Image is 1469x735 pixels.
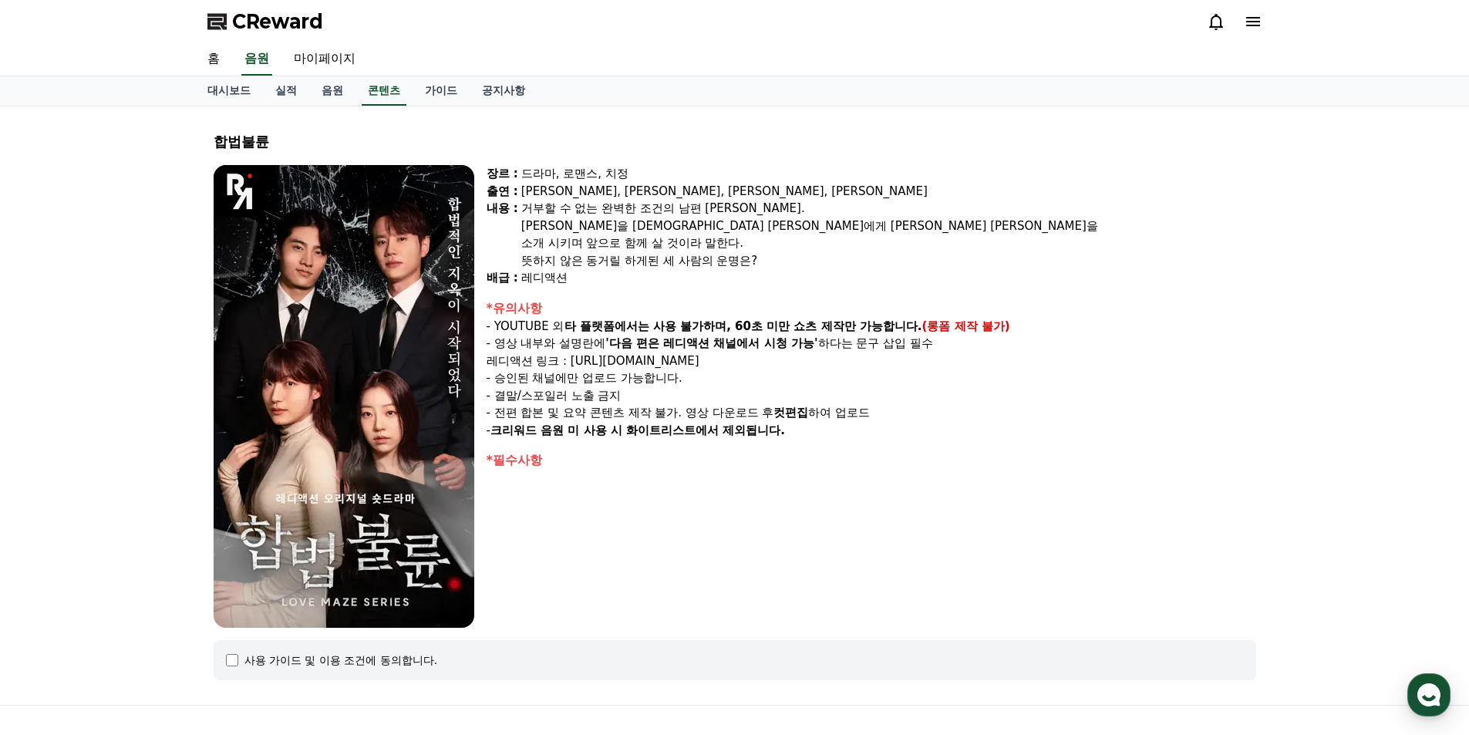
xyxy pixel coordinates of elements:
[487,352,1256,370] p: 레디액션 링크 : [URL][DOMAIN_NAME]
[281,43,368,76] a: 마이페이지
[487,269,518,287] div: 배급 :
[490,423,785,437] strong: 크리워드 음원 미 사용 시 화이트리스트에서 제외됩니다.
[195,43,232,76] a: 홈
[564,319,922,333] strong: 타 플랫폼에서는 사용 불가하며, 60초 미만 쇼츠 제작만 가능합니다.
[195,76,263,106] a: 대시보드
[521,200,1256,217] div: 거부할 수 없는 완벽한 조건의 남편 [PERSON_NAME].
[487,335,1256,352] p: - 영상 내부와 설명란에 하다는 문구 삽입 필수
[521,252,1256,270] div: 뜻하지 않은 동거릴 하게된 세 사람의 운명은?
[5,489,102,528] a: 홈
[470,76,537,106] a: 공지사항
[487,183,518,201] div: 출연 :
[214,165,474,628] img: video
[413,76,470,106] a: 가이드
[487,165,518,183] div: 장르 :
[487,200,518,269] div: 내용 :
[263,76,309,106] a: 실적
[521,217,1256,235] div: [PERSON_NAME]을 [DEMOGRAPHIC_DATA] [PERSON_NAME]에게 [PERSON_NAME] [PERSON_NAME]을
[49,512,58,524] span: 홈
[487,404,1256,422] p: - 전편 합본 및 요약 콘텐츠 제작 불가. 영상 다운로드 후 하여 업로드
[487,387,1256,405] p: - 결말/스포일러 노출 금지
[487,451,1256,470] div: *필수사항
[241,43,272,76] a: 음원
[922,319,1010,333] strong: (롱폼 제작 불가)
[487,299,1256,318] div: *유의사항
[487,369,1256,387] p: - 승인된 채널에만 업로드 가능합니다.
[102,489,199,528] a: 대화
[605,336,817,350] strong: '다음 편은 레디액션 채널에서 시청 가능'
[244,652,438,668] div: 사용 가이드 및 이용 조건에 동의합니다.
[487,318,1256,335] p: - YOUTUBE 외
[309,76,355,106] a: 음원
[207,9,323,34] a: CReward
[214,131,1256,153] div: 합법불륜
[521,183,1256,201] div: [PERSON_NAME], [PERSON_NAME], [PERSON_NAME], [PERSON_NAME]
[362,76,406,106] a: 콘텐츠
[487,422,1256,440] p: -
[214,165,266,217] img: logo
[141,513,160,525] span: 대화
[232,9,323,34] span: CReward
[773,406,808,420] strong: 컷편집
[199,489,296,528] a: 설정
[521,165,1256,183] div: 드라마, 로맨스, 치정
[521,269,1256,287] div: 레디액션
[238,512,257,524] span: 설정
[521,234,1256,252] div: 소개 시키며 앞으로 함께 살 것이라 말한다.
